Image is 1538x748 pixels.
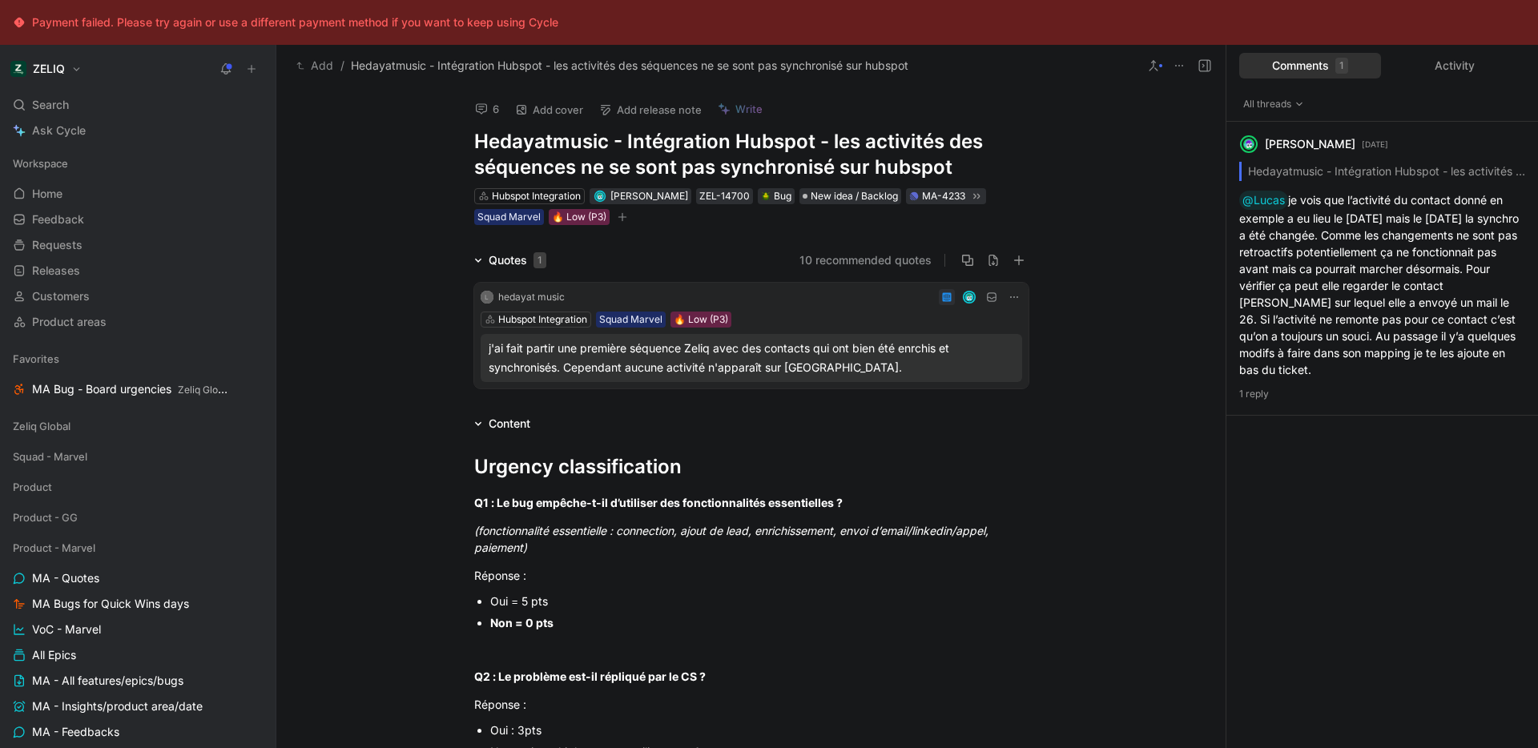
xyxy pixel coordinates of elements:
button: 6 [468,98,506,120]
a: Releases [6,259,269,283]
span: All threads [1243,96,1304,112]
div: j'ai fait partir une première séquence Zeliq avec des contacts qui ont bien été enrchis et synchr... [489,339,1014,377]
strong: Q2 : Le problème est-il répliqué par le CS ? [474,670,706,683]
a: VoC - Marvel [6,617,269,641]
span: Requests [32,237,83,253]
span: Product - GG [13,509,78,525]
span: / [340,56,344,75]
img: ZELIQ [10,61,26,77]
div: Réponse : [474,567,1029,584]
div: Squad - Marvel [6,444,269,473]
div: ZEL-14700 [699,188,750,204]
button: 10 recommended quotes [799,251,932,270]
a: Ask Cycle [6,119,269,143]
div: Product [6,475,269,499]
span: Zeliq Global [13,418,70,434]
div: Quotes [489,251,546,270]
p: [DATE] [1362,137,1388,151]
span: Hedayatmusic - Intégration Hubspot - les activités des séquences ne se sont pas synchronisé sur h... [351,56,908,75]
h1: Hedayatmusic - Intégration Hubspot - les activités des séquences ne se sont pas synchronisé sur h... [474,129,1029,180]
div: 1 [533,252,546,268]
div: Oui : 3pts [490,722,1029,738]
div: 🔥 Low (P3) [674,312,728,328]
div: 🔥 Low (P3) [552,209,606,225]
div: Oui = 5 pts [490,593,1029,609]
button: Add [292,56,337,75]
div: Réponse : [474,696,1029,713]
span: Releases [32,263,80,279]
div: Favorites [6,347,269,371]
div: Content [468,414,537,433]
span: Write [735,102,763,116]
div: [PERSON_NAME] [1265,135,1355,154]
span: Workspace [13,155,68,171]
div: Activity [1384,53,1526,78]
div: Workspace [6,151,269,175]
div: 🪲Bug [758,188,795,204]
span: All Epics [32,647,76,663]
div: New idea / Backlog [799,188,901,204]
button: Add cover [508,99,590,121]
a: MA Bug - Board urgenciesZeliq Global [6,377,269,401]
div: MA-4233 [922,188,965,204]
span: Product - Marvel [13,540,95,556]
div: Squad Marvel [599,312,662,328]
button: Add release note [592,99,709,121]
div: Quotes1 [468,251,553,270]
a: Home [6,182,269,206]
div: Product - GG [6,505,269,529]
p: 1 reply [1239,386,1525,402]
div: L [481,291,493,304]
button: ZELIQZELIQ [6,58,86,80]
button: Write [711,98,770,120]
span: Feedback [32,211,84,227]
span: MA Bugs for Quick Wins days [32,596,189,612]
span: Ask Cycle [32,121,86,140]
strong: Q1 : Le bug empêche-t-il d’utiliser des fonctionnalités essentielles ? [474,496,843,509]
span: Squad - Marvel [13,448,87,464]
div: Squad - Marvel [6,444,269,469]
div: Comments1 [1239,53,1381,78]
a: MA - Quotes [6,566,269,590]
span: Search [32,95,69,115]
a: Feedback [6,207,269,231]
img: 🪲 [761,191,771,201]
a: MA - Feedbacks [6,720,269,744]
a: MA - All features/epics/bugs [6,669,269,693]
div: Bug [761,188,791,204]
div: Product [6,475,269,504]
div: Product - GG [6,505,269,534]
span: New idea / Backlog [811,188,898,204]
a: MA - Insights/product area/date [6,694,269,718]
img: avatar [596,192,605,201]
em: (fonctionnalité essentielle : connection, ajout de lead, enrichissement, envoi d’email/linkedin/a... [474,524,992,554]
div: Hubspot Integration [498,312,587,328]
div: hedayat music [498,289,565,305]
a: All Epics [6,643,269,667]
span: Home [32,186,62,202]
h1: ZELIQ [33,62,65,76]
div: Zeliq Global [6,414,269,443]
div: Squad Marvel [477,209,541,225]
a: Product areas [6,310,269,334]
div: Urgency classification [474,452,1029,481]
div: Hubspot Integration [492,188,581,204]
span: Product areas [32,314,107,330]
span: [PERSON_NAME] [610,190,688,202]
a: Requests [6,233,269,257]
img: avatar [1242,137,1256,151]
strong: Non = 0 pts [490,616,554,629]
span: MA - Quotes [32,570,99,586]
div: Zeliq Global [6,414,269,438]
div: Payment failed. Please try again or use a different payment method if you want to keep using Cycle [32,13,558,32]
button: All threads [1239,96,1308,112]
span: Product [13,479,52,495]
span: Customers [32,288,90,304]
span: MA - Insights/product area/date [32,698,203,714]
a: Customers [6,284,269,308]
span: MA - All features/epics/bugs [32,673,183,689]
span: MA - Feedbacks [32,724,119,740]
img: avatar [964,292,974,303]
div: 1 [1335,58,1348,74]
span: Favorites [13,351,59,367]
